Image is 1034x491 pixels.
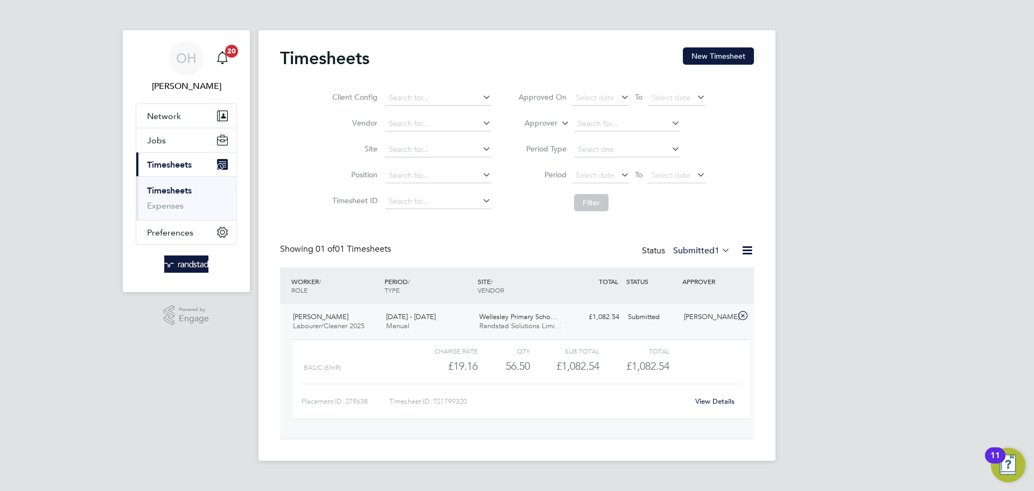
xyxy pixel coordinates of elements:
label: Submitted [673,245,730,256]
nav: Main navigation [123,30,250,292]
span: 20 [225,45,238,58]
a: Expenses [147,200,184,211]
span: £1,082.54 [626,359,669,372]
span: 1 [715,245,719,256]
span: TOTAL [599,277,618,286]
div: 56.50 [478,357,530,375]
span: ROLE [291,286,308,294]
span: To [632,168,646,182]
div: £1,082.54 [530,357,599,375]
span: [DATE] - [DATE] [386,312,436,321]
label: Period [518,170,567,179]
span: Oliver Hunka [136,80,237,93]
input: Search for... [385,142,491,157]
div: PERIOD [382,272,475,300]
span: / [408,277,410,286]
span: 01 of [316,244,335,254]
span: Wellesley Primary Scho… [479,312,557,321]
span: Engage [179,314,209,323]
span: [PERSON_NAME] [293,312,348,321]
label: Position [329,170,378,179]
span: Jobs [147,135,166,146]
img: randstad-logo-retina.png [164,255,209,273]
input: Search for... [385,91,491,106]
button: Preferences [136,220,236,244]
a: OH[PERSON_NAME] [136,41,237,93]
div: SITE [475,272,568,300]
span: TYPE [385,286,400,294]
div: £19.16 [408,357,478,375]
span: 01 Timesheets [316,244,391,254]
label: Vendor [329,118,378,128]
input: Search for... [385,194,491,209]
label: Approver [509,118,557,129]
div: STATUS [624,272,680,291]
input: Search for... [574,116,680,132]
span: Powered by [179,305,209,314]
h2: Timesheets [280,47,369,69]
span: VENDOR [478,286,504,294]
div: 11 [990,455,1000,469]
div: £1,082.54 [568,308,624,326]
div: Submitted [624,308,680,326]
span: To [632,90,646,104]
button: Open Resource Center, 11 new notifications [991,448,1025,482]
span: Select date [576,93,614,102]
input: Select one [574,142,680,157]
a: Go to home page [136,255,237,273]
div: Timesheets [136,176,236,220]
div: Placement ID: 279638 [302,393,389,410]
div: WORKER [289,272,382,300]
span: / [491,277,493,286]
button: New Timesheet [683,47,754,65]
span: Timesheets [147,160,192,170]
span: Select date [652,170,690,180]
span: / [319,277,321,286]
a: View Details [695,397,735,406]
div: Timesheet ID: TS1799320 [389,393,688,410]
input: Search for... [385,116,491,132]
div: Total [599,344,669,357]
span: Manual [386,321,409,330]
div: Showing [280,244,393,255]
span: Basic (£/HR) [304,364,341,371]
span: Randstad Solutions Limi… [479,321,562,330]
label: Timesheet ID [329,196,378,205]
div: [PERSON_NAME] [680,308,736,326]
div: APPROVER [680,272,736,291]
div: QTY [478,344,530,357]
div: Status [642,244,732,259]
span: Preferences [147,227,193,238]
div: Sub Total [530,344,599,357]
span: Network [147,111,181,121]
label: Site [329,144,378,154]
span: Labourer/Cleaner 2025 [293,321,365,330]
label: Approved On [518,92,567,102]
a: Timesheets [147,185,192,196]
span: Select date [652,93,690,102]
div: Charge rate [408,344,478,357]
span: OH [176,51,197,65]
label: Period Type [518,144,567,154]
button: Jobs [136,128,236,152]
button: Timesheets [136,153,236,176]
a: 20 [212,41,233,75]
a: Powered byEngage [164,305,209,326]
label: Client Config [329,92,378,102]
input: Search for... [385,168,491,183]
span: Select date [576,170,614,180]
button: Filter [574,194,609,211]
button: Network [136,104,236,128]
